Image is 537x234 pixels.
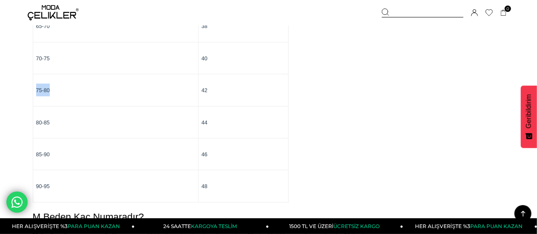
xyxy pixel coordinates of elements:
[202,87,207,93] span: 42
[202,56,207,62] span: 40
[202,183,207,189] span: 48
[269,218,403,234] a: 1500 TL VE ÜZERİÜCRETSİZ KARGO
[333,223,380,229] span: ÜCRETSİZ KARGO
[36,183,50,189] span: 90-95
[202,120,207,126] span: 44
[202,23,207,29] span: 38
[525,94,533,129] span: Geribildirim
[36,87,50,93] span: 75-80
[470,223,523,229] span: PARA PUAN KAZAN
[505,6,511,12] span: 0
[68,223,120,229] span: PARA PUAN KAZAN
[191,223,237,229] span: KARGOYA TESLİM
[28,5,79,20] img: logo
[36,56,50,62] span: 70-75
[36,120,50,126] span: 80-85
[521,86,537,148] button: Geribildirim - Show survey
[0,218,135,234] a: HER ALIŞVERİŞTE %3PARA PUAN KAZAN
[500,10,507,16] a: 0
[33,211,144,222] span: M Beden Kaç Numaradır?
[36,152,50,158] span: 85-90
[202,152,207,158] span: 46
[36,23,50,29] span: 65-70
[135,218,269,234] a: 24 SAATTEKARGOYA TESLİM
